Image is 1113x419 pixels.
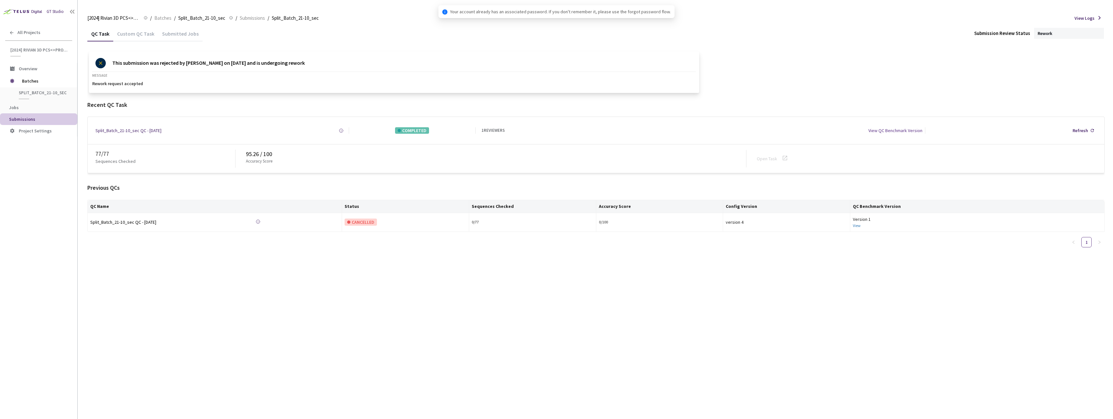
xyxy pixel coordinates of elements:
[395,127,429,134] div: COMPLETED
[1094,237,1105,247] button: right
[95,158,136,164] p: Sequences Checked
[599,219,721,225] div: 0/100
[240,14,265,22] span: Submissions
[90,219,181,226] div: Split_Batch_21-10_sec QC - [DATE]
[850,200,1105,213] th: QC Benchmark Version
[92,81,696,86] p: Rework request accepted
[853,223,861,228] a: View
[1068,237,1079,247] button: left
[345,219,377,226] div: CANCELLED
[726,219,847,226] div: version 4
[1073,127,1088,134] div: Refresh
[1082,237,1091,247] a: 1
[272,14,319,22] span: Split_Batch_21-10_sec
[87,101,1105,109] div: Recent QC Task
[481,128,505,134] div: 1 REVIEWERS
[9,116,35,122] span: Submissions
[723,200,850,213] th: Config Version
[47,9,64,15] div: GT Studio
[1097,240,1101,244] span: right
[1074,15,1095,21] span: View Logs
[87,30,113,41] div: QC Task
[19,66,37,72] span: Overview
[22,74,66,87] span: Batches
[472,219,593,225] div: 0 / 77
[246,150,746,158] div: 95.26 / 100
[158,30,203,41] div: Submitted Jobs
[153,14,173,21] a: Batches
[236,14,237,22] li: /
[87,14,140,22] span: [2024] Rivian 3D PCS<>Production
[853,216,1102,223] div: Version 1
[87,184,1105,192] div: Previous QCs
[113,30,158,41] div: Custom QC Task
[238,14,266,21] a: Submissions
[95,127,161,134] a: Split_Batch_21-10_sec QC - [DATE]
[1068,237,1079,247] li: Previous Page
[112,58,305,68] p: This submission was rejected by [PERSON_NAME] on [DATE] and is undergoing rework
[9,105,19,110] span: Jobs
[154,14,171,22] span: Batches
[178,14,225,22] span: Split_Batch_21-10_sec
[150,14,152,22] li: /
[1081,237,1092,247] li: 1
[19,128,52,134] span: Project Settings
[88,200,342,213] th: QC Name
[10,47,68,53] span: [2024] Rivian 3D PCS<>Production
[1094,237,1105,247] li: Next Page
[92,74,696,78] p: MESSAGE
[450,8,671,15] span: Your account already has an associated password. If you don't remember it, please use the forgot ...
[95,150,235,158] div: 77 / 77
[469,200,596,213] th: Sequences Checked
[174,14,176,22] li: /
[17,30,40,35] span: All Projects
[19,90,67,96] span: Split_Batch_21-10_sec
[246,158,272,164] p: Accuracy Score
[868,127,922,134] div: View QC Benchmark Version
[1072,240,1075,244] span: left
[442,9,447,15] span: info-circle
[268,14,269,22] li: /
[757,156,777,162] a: Open Task
[974,30,1030,37] div: Submission Review Status
[596,200,723,213] th: Accuracy Score
[342,200,469,213] th: Status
